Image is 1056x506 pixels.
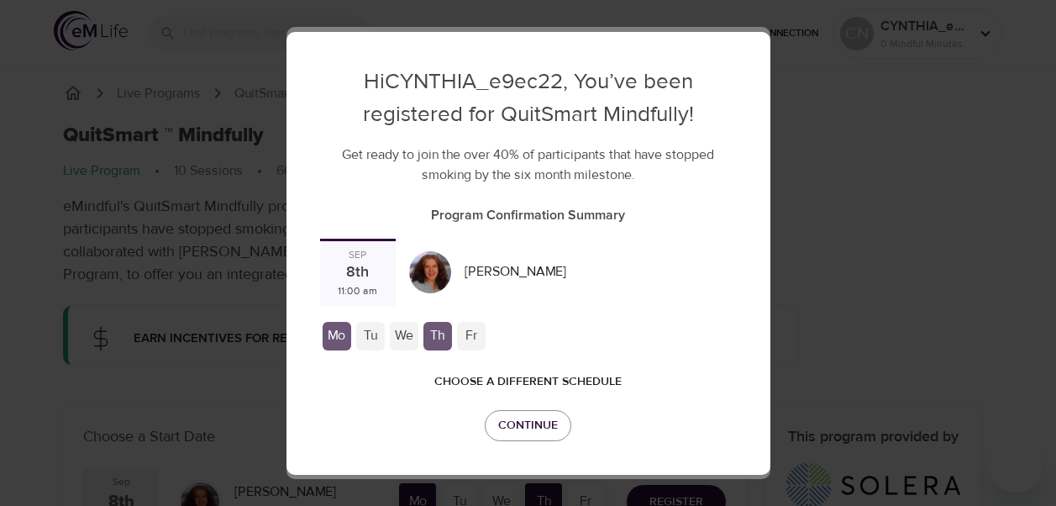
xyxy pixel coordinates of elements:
[349,248,367,262] div: Sep
[485,410,571,441] button: Continue
[323,322,351,351] div: Mo
[320,66,737,131] p: Hi CYNTHIA_e9ec22 , You’ve been registered for QuitSmart Mindfully!
[458,256,573,288] div: [PERSON_NAME]
[498,415,558,436] span: Continue
[338,284,377,298] div: 11:00 am
[457,322,486,351] div: Fr
[390,322,418,351] div: We
[320,145,737,185] p: Get ready to join the over 40% of participants that have stopped smoking by the six month milestone.
[320,205,737,225] p: Program Confirmation Summary
[423,322,452,351] div: Th
[428,366,628,398] button: Choose a different schedule
[346,262,369,284] div: 8th
[434,372,622,393] span: Choose a different schedule
[356,322,385,351] div: Tu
